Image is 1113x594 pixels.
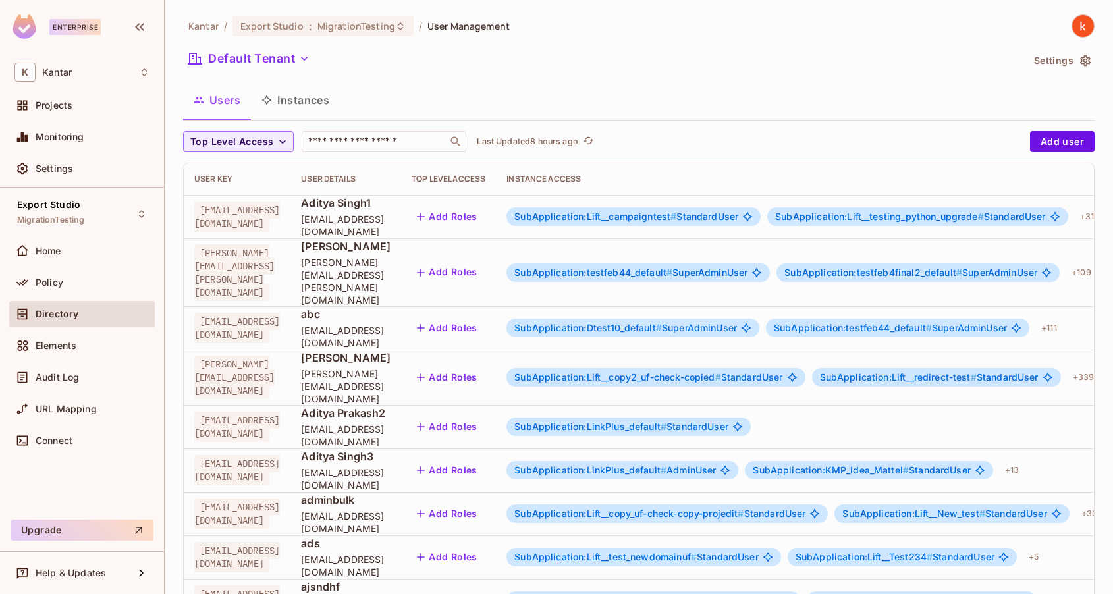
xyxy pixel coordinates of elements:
div: + 5 [1023,547,1045,568]
span: # [691,551,697,562]
span: [EMAIL_ADDRESS][DOMAIN_NAME] [194,455,280,485]
button: Add Roles [412,317,483,338]
span: SuperAdminUser [514,323,737,333]
span: SubApplication:LinkPlus_default [514,421,666,432]
span: SubApplication:testfeb44_default [774,322,932,333]
div: + 311 [1075,206,1103,227]
span: SubApplication:LinkPlus_default [514,464,666,475]
span: Home [36,246,61,256]
span: [EMAIL_ADDRESS][DOMAIN_NAME] [301,423,391,448]
span: adminbulk [301,493,391,507]
span: [EMAIL_ADDRESS][DOMAIN_NAME] [301,324,391,349]
span: [PERSON_NAME][EMAIL_ADDRESS][DOMAIN_NAME] [194,356,275,399]
span: SubApplication:Lift__redirect-test [820,371,977,383]
span: Policy [36,277,63,288]
span: Aditya Prakash2 [301,406,391,420]
span: # [661,421,666,432]
span: [PERSON_NAME] [301,350,391,365]
span: SuperAdminUser [514,267,747,278]
span: # [979,508,985,519]
span: ajsndhf [301,580,391,594]
div: Enterprise [49,19,101,35]
span: Projects [36,100,72,111]
span: the active workspace [188,20,219,32]
span: Workspace: Kantar [42,67,72,78]
span: abc [301,307,391,321]
span: Connect [36,435,72,446]
span: StandardUser [753,465,970,475]
span: Aditya Singh3 [301,449,391,464]
span: # [926,322,932,333]
span: # [666,267,672,278]
span: Export Studio [240,20,304,32]
span: # [715,371,721,383]
span: SuperAdminUser [784,267,1037,278]
span: SubApplication:KMP_Idea_Mattel [753,464,909,475]
span: StandardUser [514,421,728,432]
button: Users [183,84,251,117]
button: Add Roles [412,416,483,437]
span: MigrationTesting [317,20,395,32]
li: / [419,20,422,32]
span: StandardUser [514,508,805,519]
span: SubApplication:Lift__copy_uf-check-copy-projedit [514,508,744,519]
span: refresh [583,135,594,148]
span: [EMAIL_ADDRESS][DOMAIN_NAME] [194,499,280,529]
div: + 109 [1066,262,1097,283]
span: [EMAIL_ADDRESS][DOMAIN_NAME] [194,412,280,442]
span: [PERSON_NAME][EMAIL_ADDRESS][PERSON_NAME][DOMAIN_NAME] [301,256,391,306]
span: StandardUser [842,508,1046,519]
span: Monitoring [36,132,84,142]
button: Add Roles [412,460,483,481]
span: [EMAIL_ADDRESS][DOMAIN_NAME] [301,213,391,238]
span: StandardUser [796,552,994,562]
span: [EMAIL_ADDRESS][DOMAIN_NAME] [194,313,280,343]
span: : [308,21,313,32]
span: # [927,551,933,562]
span: SuperAdminUser [774,323,1007,333]
span: Top Level Access [190,134,273,150]
span: StandardUser [820,372,1039,383]
button: Add Roles [412,503,483,524]
span: SubApplication:testfeb44_default [514,267,672,278]
span: StandardUser [514,372,782,383]
span: StandardUser [775,211,1045,222]
span: Help & Updates [36,568,106,578]
span: Click to refresh data [578,134,597,149]
span: [PERSON_NAME][EMAIL_ADDRESS][PERSON_NAME][DOMAIN_NAME] [194,244,275,301]
div: + 337 [1076,503,1108,524]
button: Instances [251,84,340,117]
span: Aditya Singh1 [301,196,391,210]
span: ads [301,536,391,551]
button: Top Level Access [183,131,294,152]
div: + 13 [1000,460,1024,481]
p: Last Updated 8 hours ago [477,136,578,147]
span: # [738,508,744,519]
span: StandardUser [514,211,738,222]
span: AdminUser [514,465,716,475]
li: / [224,20,227,32]
span: Directory [36,309,78,319]
span: SubApplication:Lift__test_newdomainuf [514,551,697,562]
div: Top Level Access [412,174,485,184]
span: MigrationTesting [17,215,84,225]
span: Elements [36,340,76,351]
span: [EMAIL_ADDRESS][DOMAIN_NAME] [194,542,280,572]
span: [EMAIL_ADDRESS][DOMAIN_NAME] [301,553,391,578]
span: StandardUser [514,552,759,562]
span: User Management [427,20,510,32]
button: refresh [581,134,597,149]
button: Default Tenant [183,48,315,69]
span: [PERSON_NAME] [301,239,391,254]
span: SubApplication:Dtest10_default [514,322,662,333]
span: # [656,322,662,333]
span: SubApplication:testfeb4final2_default [784,267,962,278]
span: # [670,211,676,222]
div: + 339 [1068,367,1100,388]
div: User Key [194,174,280,184]
span: URL Mapping [36,404,97,414]
span: SubApplication:Lift__copy2_uf-check-copied [514,371,720,383]
button: Add user [1030,131,1095,152]
span: SubApplication:Lift__New_test [842,508,985,519]
span: # [978,211,984,222]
